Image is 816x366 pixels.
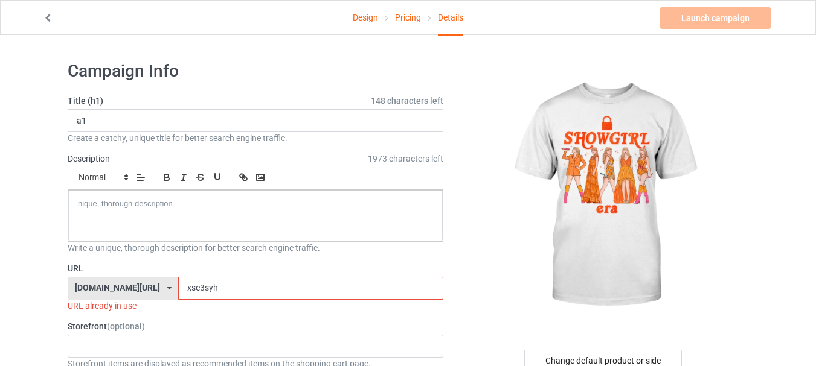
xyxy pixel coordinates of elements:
[353,1,378,34] a: Design
[68,95,443,107] label: Title (h1)
[68,242,443,254] div: Write a unique, thorough description for better search engine traffic.
[368,153,443,165] span: 1973 characters left
[68,154,110,163] label: Description
[68,300,443,312] div: URL already in use
[438,1,463,36] div: Details
[68,320,443,332] label: Storefront
[78,199,173,208] span: nique, thorough description
[371,95,443,107] span: 148 characters left
[68,262,443,274] label: URL
[107,321,145,331] span: (optional)
[68,132,443,144] div: Create a catchy, unique title for better search engine traffic.
[75,283,160,292] div: [DOMAIN_NAME][URL]
[68,60,443,82] h1: Campaign Info
[395,1,421,34] a: Pricing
